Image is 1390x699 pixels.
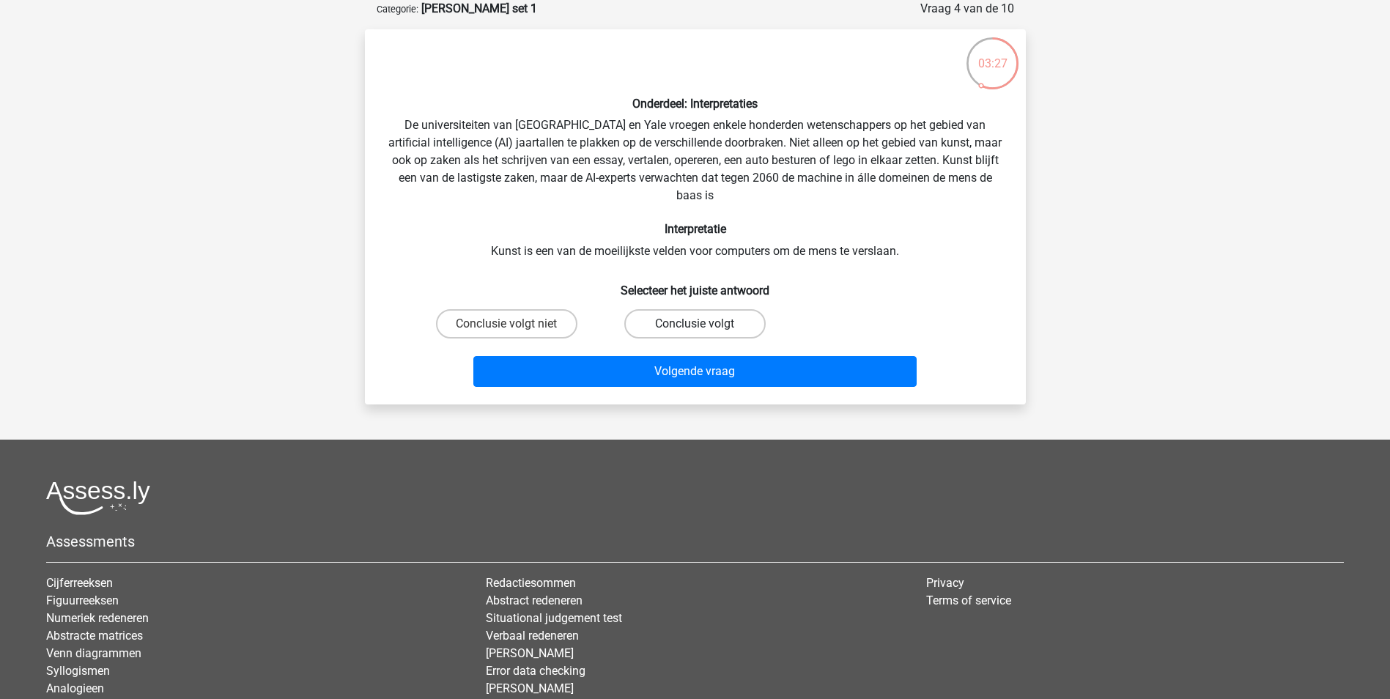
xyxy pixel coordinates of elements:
[486,576,576,590] a: Redactiesommen
[46,611,149,625] a: Numeriek redeneren
[486,593,583,607] a: Abstract redeneren
[486,681,574,695] a: [PERSON_NAME]
[965,36,1020,73] div: 03:27
[46,481,150,515] img: Assessly logo
[371,41,1020,393] div: De universiteiten van [GEOGRAPHIC_DATA] en Yale vroegen enkele honderden wetenschappers op het ge...
[388,272,1002,297] h6: Selecteer het juiste antwoord
[436,309,577,339] label: Conclusie volgt niet
[388,97,1002,111] h6: Onderdeel: Interpretaties
[926,593,1011,607] a: Terms of service
[926,576,964,590] a: Privacy
[46,593,119,607] a: Figuurreeksen
[388,222,1002,236] h6: Interpretatie
[624,309,766,339] label: Conclusie volgt
[473,356,917,387] button: Volgende vraag
[486,646,574,660] a: [PERSON_NAME]
[46,646,141,660] a: Venn diagrammen
[46,533,1344,550] h5: Assessments
[486,611,622,625] a: Situational judgement test
[46,629,143,643] a: Abstracte matrices
[486,664,585,678] a: Error data checking
[46,664,110,678] a: Syllogismen
[46,681,104,695] a: Analogieen
[421,1,537,15] strong: [PERSON_NAME] set 1
[486,629,579,643] a: Verbaal redeneren
[377,4,418,15] small: Categorie:
[46,576,113,590] a: Cijferreeksen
